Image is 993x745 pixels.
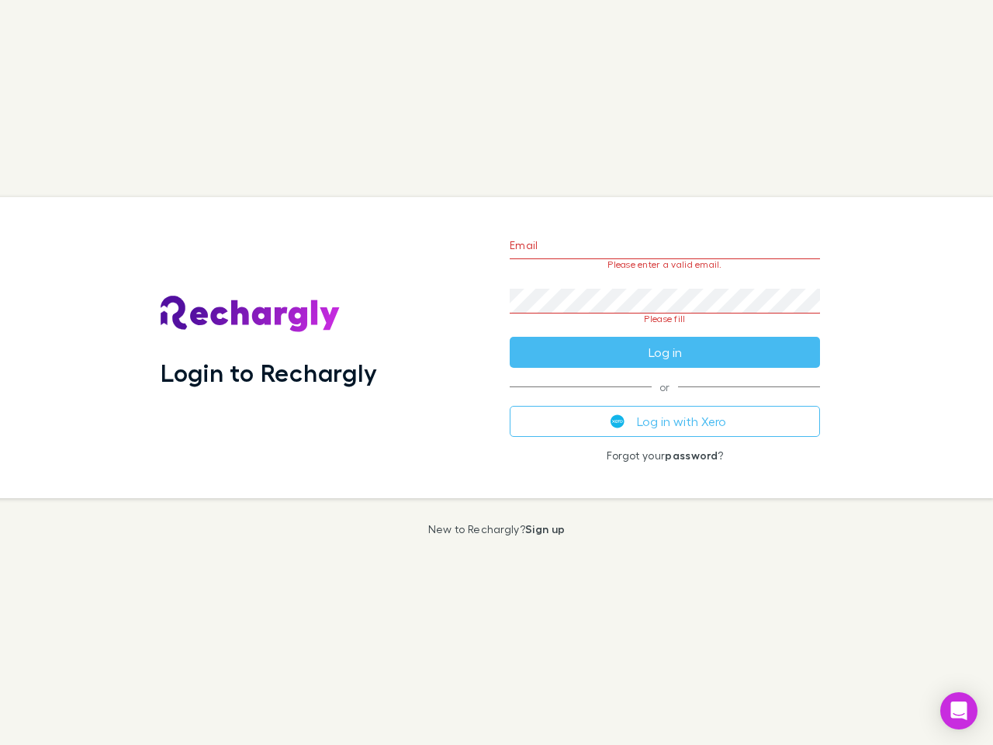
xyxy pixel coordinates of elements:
p: New to Rechargly? [428,523,566,535]
img: Xero's logo [611,414,625,428]
p: Please fill [510,314,820,324]
a: Sign up [525,522,565,535]
img: Rechargly's Logo [161,296,341,333]
p: Please enter a valid email. [510,259,820,270]
a: password [665,449,718,462]
p: Forgot your ? [510,449,820,462]
span: or [510,386,820,387]
h1: Login to Rechargly [161,358,377,387]
button: Log in with Xero [510,406,820,437]
div: Open Intercom Messenger [940,692,977,729]
button: Log in [510,337,820,368]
